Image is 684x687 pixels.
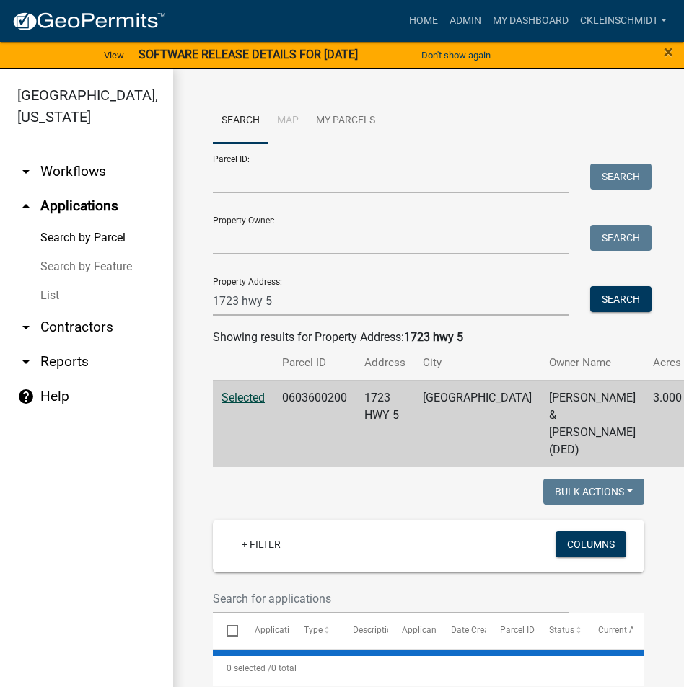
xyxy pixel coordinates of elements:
[574,7,672,35] a: ckleinschmidt
[388,613,437,648] datatable-header-cell: Applicant
[222,391,265,404] a: Selected
[230,531,292,557] a: + Filter
[240,613,289,648] datatable-header-cell: Application Number
[590,286,652,312] button: Search
[416,43,496,67] button: Don't show again
[356,380,414,467] td: 1723 HWY 5
[414,380,540,467] td: [GEOGRAPHIC_DATA]
[487,7,574,35] a: My Dashboard
[213,650,644,686] div: 0 total
[98,43,130,67] a: View
[17,163,35,180] i: arrow_drop_down
[255,625,333,635] span: Application Number
[540,380,644,467] td: [PERSON_NAME] & [PERSON_NAME] (DED)
[543,479,644,505] button: Bulk Actions
[598,625,658,635] span: Current Activity
[535,613,584,648] datatable-header-cell: Status
[356,346,414,380] th: Address
[540,346,644,380] th: Owner Name
[584,613,633,648] datatable-header-cell: Current Activity
[403,7,444,35] a: Home
[17,353,35,371] i: arrow_drop_down
[556,531,626,557] button: Columns
[17,319,35,336] i: arrow_drop_down
[486,613,535,648] datatable-header-cell: Parcel ID
[139,48,358,61] strong: SOFTWARE RELEASE DETAILS FOR [DATE]
[549,625,574,635] span: Status
[213,98,268,144] a: Search
[414,346,540,380] th: City
[17,198,35,215] i: arrow_drop_up
[664,42,673,62] span: ×
[339,613,388,648] datatable-header-cell: Description
[289,613,338,648] datatable-header-cell: Type
[353,625,397,635] span: Description
[307,98,384,144] a: My Parcels
[213,613,240,648] datatable-header-cell: Select
[213,584,569,613] input: Search for applications
[437,613,486,648] datatable-header-cell: Date Created
[213,329,644,346] div: Showing results for Property Address:
[273,380,356,467] td: 0603600200
[500,625,535,635] span: Parcel ID
[404,330,463,344] strong: 1723 hwy 5
[273,346,356,380] th: Parcel ID
[451,625,501,635] span: Date Created
[590,225,652,251] button: Search
[664,43,673,61] button: Close
[304,625,323,635] span: Type
[444,7,487,35] a: Admin
[17,388,35,405] i: help
[402,625,439,635] span: Applicant
[227,663,271,673] span: 0 selected /
[590,164,652,190] button: Search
